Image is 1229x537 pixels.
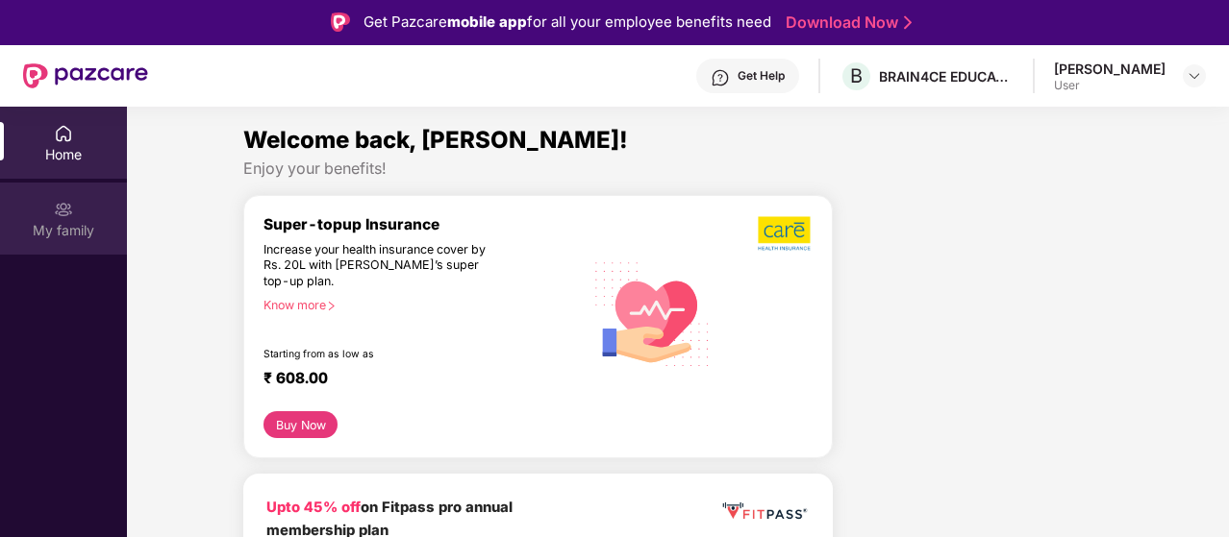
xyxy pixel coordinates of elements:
[879,67,1014,85] div: BRAIN4CE EDUCATION SOLUTIONS PRIVATE LIMITED
[904,12,912,33] img: Stroke
[786,12,906,33] a: Download Now
[243,126,628,154] span: Welcome back, [PERSON_NAME]!
[54,124,73,143] img: svg+xml;base64,PHN2ZyBpZD0iSG9tZSIgeG1sbnM9Imh0dHA6Ly93d3cudzMub3JnLzIwMDAvc3ZnIiB3aWR0aD0iMjAiIG...
[711,68,730,87] img: svg+xml;base64,PHN2ZyBpZD0iSGVscC0zMngzMiIgeG1sbnM9Imh0dHA6Ly93d3cudzMub3JnLzIwMDAvc3ZnIiB3aWR0aD...
[266,499,361,516] b: Upto 45% off
[263,242,501,290] div: Increase your health insurance cover by Rs. 20L with [PERSON_NAME]’s super top-up plan.
[738,68,785,84] div: Get Help
[263,298,572,311] div: Know more
[1054,60,1166,78] div: [PERSON_NAME]
[719,497,810,525] img: fppp.png
[54,200,73,219] img: svg+xml;base64,PHN2ZyB3aWR0aD0iMjAiIGhlaWdodD0iMjAiIHZpZXdCb3g9IjAgMCAyMCAyMCIgZmlsbD0ibm9uZSIgeG...
[23,63,148,88] img: New Pazcare Logo
[263,215,584,233] div: Super-topup Insurance
[331,12,350,32] img: Logo
[243,159,1113,179] div: Enjoy your benefits!
[263,369,564,392] div: ₹ 608.00
[1187,68,1202,84] img: svg+xml;base64,PHN2ZyBpZD0iRHJvcGRvd24tMzJ4MzIiIHhtbG5zPSJodHRwOi8vd3d3LnczLm9yZy8yMDAwL3N2ZyIgd2...
[263,348,502,361] div: Starting from as low as
[364,11,771,34] div: Get Pazcare for all your employee benefits need
[263,411,338,438] button: Buy Now
[326,301,337,311] span: right
[447,12,527,31] strong: mobile app
[584,243,721,382] img: svg+xml;base64,PHN2ZyB4bWxucz0iaHR0cDovL3d3dy53My5vcmcvMjAwMC9zdmciIHhtbG5zOnhsaW5rPSJodHRwOi8vd3...
[850,64,863,87] span: B
[1054,78,1166,93] div: User
[758,215,813,252] img: b5dec4f62d2307b9de63beb79f102df3.png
